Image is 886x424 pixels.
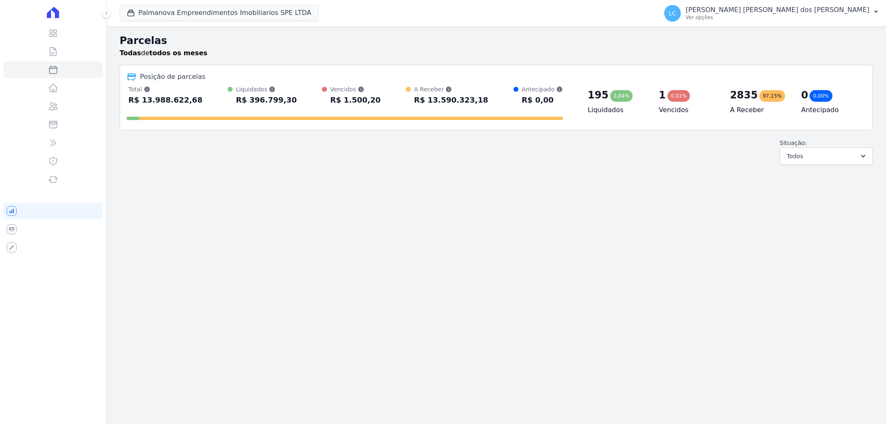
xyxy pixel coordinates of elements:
[659,88,666,102] div: 1
[414,85,488,93] div: A Receber
[780,147,873,165] button: Todos
[120,5,319,21] button: Palmanova Empreendimentos Imobiliarios SPE LTDA
[610,90,633,102] div: 2,84%
[801,88,808,102] div: 0
[120,48,207,58] p: de
[801,105,859,115] h4: Antecipado
[330,93,380,107] div: R$ 1.500,20
[120,33,873,48] h2: Parcelas
[522,85,563,93] div: Antecipado
[780,140,807,146] label: Situação:
[669,10,676,16] span: LC
[236,85,297,93] div: Liquidados
[787,151,803,161] span: Todos
[128,85,202,93] div: Total
[686,6,869,14] p: [PERSON_NAME] [PERSON_NAME] dos [PERSON_NAME]
[330,85,380,93] div: Vencidos
[759,90,785,102] div: 97,15%
[810,90,832,102] div: 0,00%
[659,105,717,115] h4: Vencidos
[588,105,645,115] h4: Liquidados
[730,105,788,115] h4: A Receber
[128,93,202,107] div: R$ 13.988.622,68
[414,93,488,107] div: R$ 13.590.323,18
[120,49,141,57] strong: Todas
[522,93,563,107] div: R$ 0,00
[150,49,208,57] strong: todos os meses
[658,2,886,25] button: LC [PERSON_NAME] [PERSON_NAME] dos [PERSON_NAME] Ver opções
[686,14,869,21] p: Ver opções
[588,88,609,102] div: 195
[730,88,758,102] div: 2835
[236,93,297,107] div: R$ 396.799,30
[668,90,690,102] div: 0,01%
[140,72,206,82] div: Posição de parcelas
